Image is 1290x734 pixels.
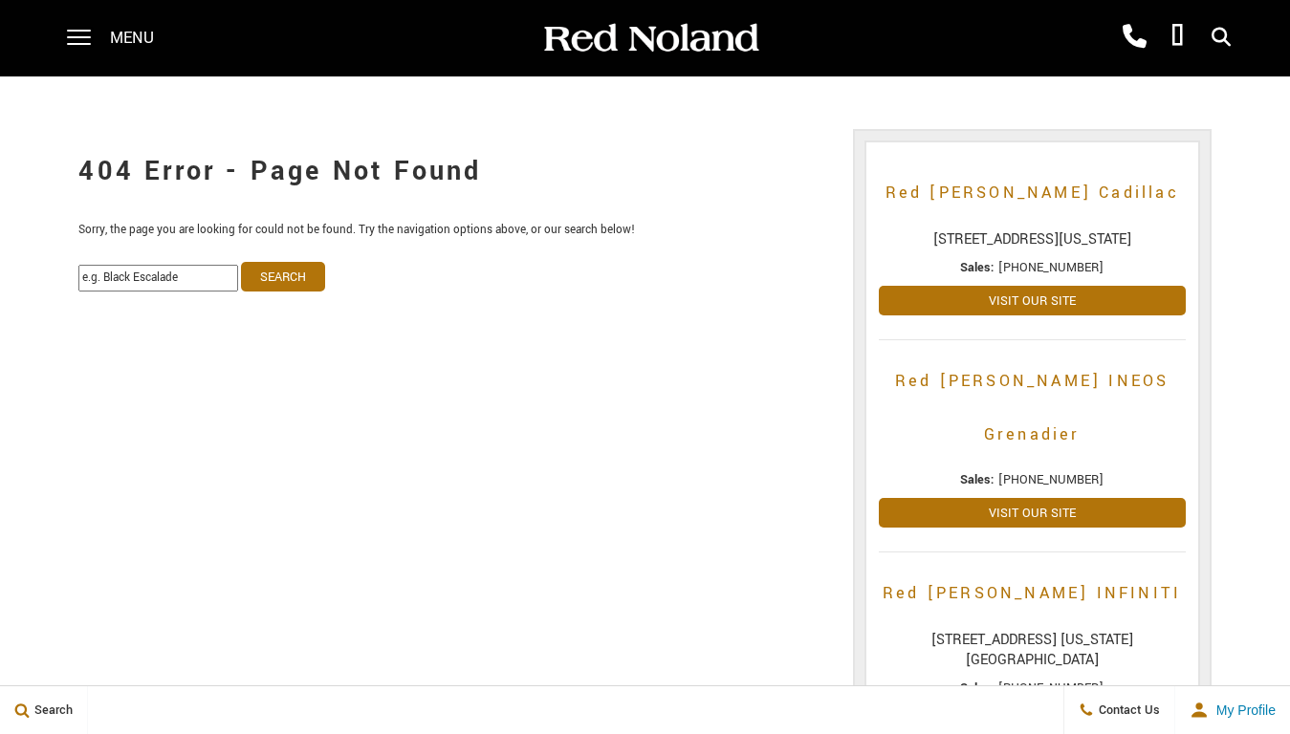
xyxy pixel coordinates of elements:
span: Search [30,702,73,719]
span: [PHONE_NUMBER] [998,471,1104,488]
input: e.g. Black Escalade [78,265,238,291]
strong: Sales: [960,471,995,488]
a: Visit Our Site [879,498,1186,528]
strong: Sales: [960,680,995,697]
span: Contact Us [1094,702,1160,719]
span: [STREET_ADDRESS][US_STATE] [879,229,1186,249]
h1: 404 Error - Page Not Found [78,134,823,210]
span: [PHONE_NUMBER] [998,259,1104,276]
strong: Sales: [960,259,995,276]
span: [STREET_ADDRESS] [US_STATE][GEOGRAPHIC_DATA] [879,630,1186,670]
span: My Profile [1209,702,1276,718]
div: Sorry, the page you are looking for could not be found. Try the navigation options above, or our ... [64,115,838,301]
button: Open user profile menu [1175,686,1290,734]
a: Visit Our Site [879,286,1186,315]
a: Red [PERSON_NAME] INFINITI [879,567,1186,620]
img: Red Noland Auto Group [540,22,760,55]
span: [PHONE_NUMBER] [998,680,1104,697]
input: Search [241,262,325,291]
a: Red [PERSON_NAME] INEOS Grenadier [879,355,1186,462]
a: Red [PERSON_NAME] Cadillac [879,166,1186,220]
